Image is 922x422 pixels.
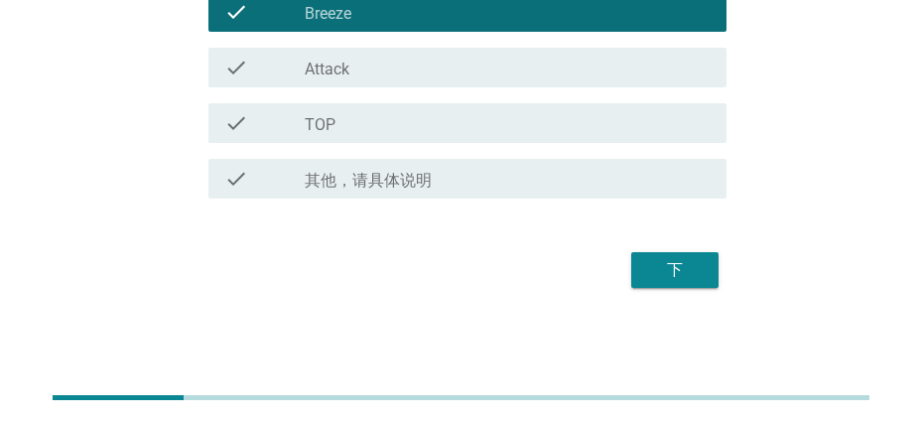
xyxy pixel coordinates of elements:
[305,171,432,191] label: 其他，请具体说明
[224,167,248,191] i: check
[305,4,351,24] label: Breeze
[647,258,703,282] div: 下
[305,60,349,79] label: Attack
[305,115,335,135] label: TOP
[224,56,248,79] i: check
[224,111,248,135] i: check
[631,252,719,288] button: 下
